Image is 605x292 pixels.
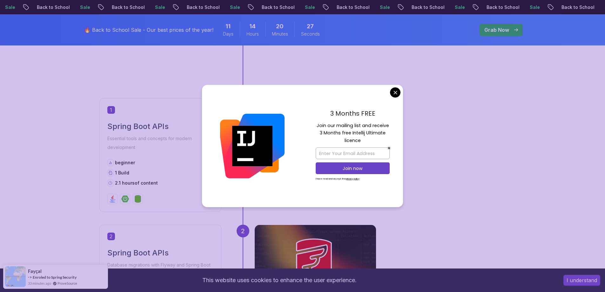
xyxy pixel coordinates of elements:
a: ProveSource [57,281,77,286]
p: 2.1 hours of content [115,180,158,186]
p: Back to School [472,4,515,10]
p: Back to School [172,4,216,10]
p: Back to School [322,4,366,10]
p: Database migrations with Flyway and Spring Boot [107,261,213,269]
img: spring-data-jpa logo [134,195,142,203]
p: Sale [440,4,461,10]
span: -> [28,275,32,280]
span: 2 [107,233,115,240]
span: 14 Hours [249,22,256,31]
span: Minutes [272,31,288,37]
p: 🔥 Back to School Sale - Our best prices of the year! [84,26,213,34]
h2: Spring Boot APIs [107,121,213,132]
span: 27 Seconds [307,22,314,31]
img: spring-boot logo [121,195,129,203]
span: 11 Days [225,22,231,31]
button: Accept cookies [563,275,600,286]
span: 33 minutes ago [28,281,51,286]
p: Sale [141,4,161,10]
a: Enroled to Spring Security [33,275,77,280]
div: This website uses cookies to enhance the user experience. [5,273,554,287]
img: java logo [109,195,116,203]
p: Sale [66,4,86,10]
p: Back to School [97,4,141,10]
p: beginner [115,160,135,166]
span: 1 [107,106,115,114]
p: Back to School [547,4,590,10]
span: Seconds [301,31,320,37]
span: 20 Minutes [276,22,284,31]
p: Essential tools and concepts for modern development [107,134,213,152]
span: 1 Build [115,170,129,175]
span: Days [223,31,233,37]
p: Grab Now [484,26,509,34]
p: Back to School [397,4,440,10]
p: Sale [515,4,536,10]
p: Back to School [247,4,291,10]
h2: Spring Boot APIs [107,248,213,258]
div: 2 [237,225,249,237]
span: Hours [246,31,259,37]
p: Sale [366,4,386,10]
img: provesource social proof notification image [5,266,26,287]
p: Sale [291,4,311,10]
span: Fayçal [28,268,42,274]
p: Back to School [23,4,66,10]
p: Sale [216,4,236,10]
